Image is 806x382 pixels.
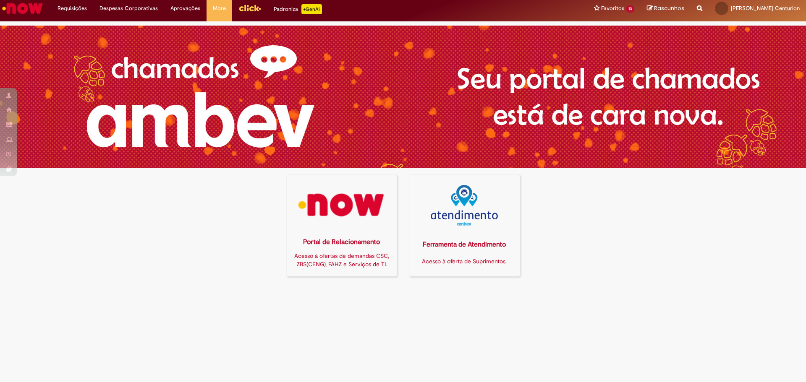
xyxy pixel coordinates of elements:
[626,5,634,13] span: 13
[213,4,226,13] span: More
[301,4,322,14] p: +GenAi
[292,237,392,247] div: Portal de Relacionamento
[274,4,322,14] div: Padroniza
[431,185,498,226] img: logo_atentdimento.png
[601,4,624,13] span: Favoritos
[654,4,684,12] span: Rascunhos
[647,5,684,13] a: Rascunhos
[292,185,391,226] img: logo_now.png
[170,4,200,13] span: Aprovações
[731,5,800,12] span: [PERSON_NAME] Centurion
[58,4,87,13] span: Requisições
[238,2,261,14] img: click_logo_yellow_360x200.png
[409,175,520,277] a: Ferramenta de Atendimento Acesso à oferta de Suprimentos.
[414,257,515,265] div: Acesso à oferta de Suprimentos.
[292,252,392,268] div: Acesso à ofertas de demandas CSC, ZBS(CENG), FAHZ e Serviços de TI.
[99,4,158,13] span: Despesas Corporativas
[414,240,515,249] div: Ferramenta de Atendimento
[287,175,397,277] a: Portal de Relacionamento Acesso à ofertas de demandas CSC, ZBS(CENG), FAHZ e Serviços de TI.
